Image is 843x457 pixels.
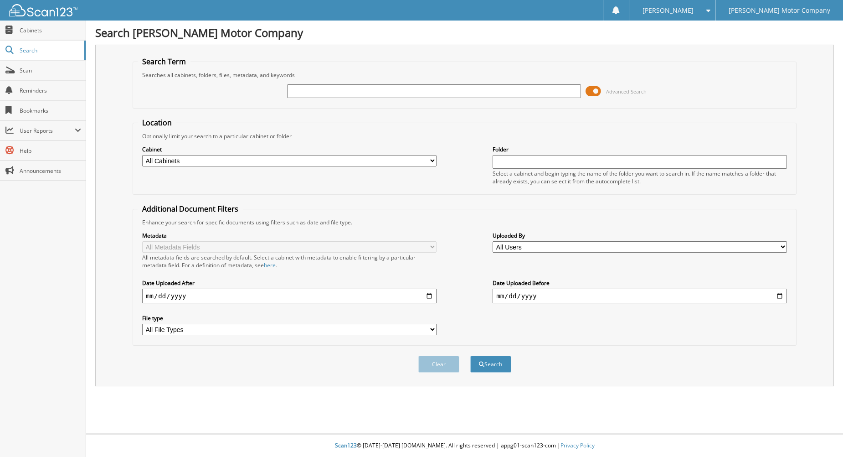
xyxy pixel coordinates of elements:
[493,170,787,185] div: Select a cabinet and begin typing the name of the folder you want to search in. If the name match...
[20,127,75,135] span: User Reports
[86,435,843,457] div: © [DATE]-[DATE] [DOMAIN_NAME]. All rights reserved | appg01-scan123-com |
[643,8,694,13] span: [PERSON_NAME]
[142,232,437,239] label: Metadata
[20,87,81,94] span: Reminders
[138,132,792,140] div: Optionally limit your search to a particular cabinet or folder
[142,279,437,287] label: Date Uploaded After
[418,356,459,373] button: Clear
[493,289,787,303] input: end
[20,47,80,54] span: Search
[264,261,276,269] a: here
[138,218,792,226] div: Enhance your search for specific documents using filters such as date and file type.
[335,441,357,449] span: Scan123
[142,254,437,269] div: All metadata fields are searched by default. Select a cabinet with metadata to enable filtering b...
[493,279,787,287] label: Date Uploaded Before
[20,167,81,175] span: Announcements
[138,204,243,214] legend: Additional Document Filters
[493,145,787,153] label: Folder
[142,145,437,153] label: Cabinet
[470,356,511,373] button: Search
[142,314,437,322] label: File type
[20,147,81,155] span: Help
[560,441,595,449] a: Privacy Policy
[20,26,81,34] span: Cabinets
[142,289,437,303] input: start
[20,107,81,114] span: Bookmarks
[138,57,190,67] legend: Search Term
[9,4,77,16] img: scan123-logo-white.svg
[20,67,81,74] span: Scan
[138,118,176,128] legend: Location
[493,232,787,239] label: Uploaded By
[606,88,647,95] span: Advanced Search
[95,25,834,40] h1: Search [PERSON_NAME] Motor Company
[138,71,792,79] div: Searches all cabinets, folders, files, metadata, and keywords
[729,8,830,13] span: [PERSON_NAME] Motor Company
